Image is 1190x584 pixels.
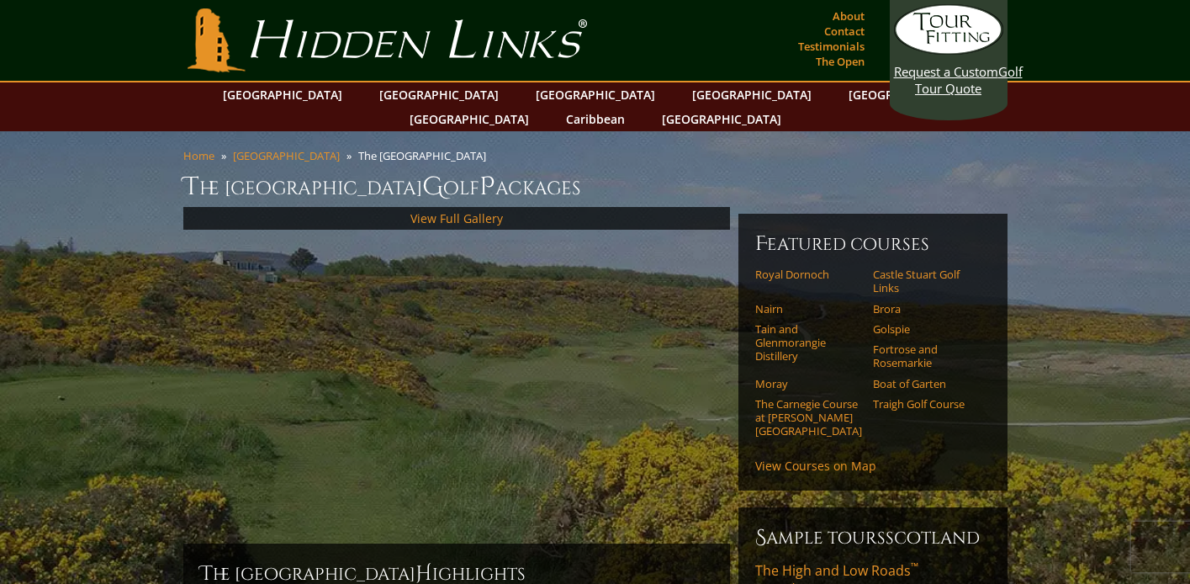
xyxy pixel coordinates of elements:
a: Contact [820,19,869,43]
a: Boat of Garten [873,377,980,390]
span: P [479,170,495,204]
h6: Sample ToursScotland [755,524,991,551]
a: Tain and Glenmorangie Distillery [755,322,862,364]
a: View Courses on Map [755,458,876,474]
span: G [422,170,443,204]
a: Fortrose and Rosemarkie [873,342,980,370]
a: Request a CustomGolf Tour Quote [894,4,1003,97]
li: The [GEOGRAPHIC_DATA] [358,148,493,163]
a: About [828,4,869,28]
a: Royal Dornoch [755,268,862,281]
h6: Featured Courses [755,231,991,257]
a: The Carnegie Course at [PERSON_NAME][GEOGRAPHIC_DATA] [755,397,862,438]
a: [GEOGRAPHIC_DATA] [527,82,664,107]
a: Traigh Golf Course [873,397,980,411]
a: [GEOGRAPHIC_DATA] [214,82,351,107]
span: The High and Low Roads [755,561,918,580]
a: [GEOGRAPHIC_DATA] [653,107,790,131]
a: Nairn [755,302,862,316]
a: Testimonials [794,35,869,58]
sup: ™ [911,560,918,574]
a: Castle Stuart Golf Links [873,268,980,295]
a: View Full Gallery [410,210,503,226]
h1: The [GEOGRAPHIC_DATA] olf ackages [183,170,1008,204]
a: [GEOGRAPHIC_DATA] [684,82,820,107]
a: The Open [812,50,869,73]
a: [GEOGRAPHIC_DATA] [371,82,507,107]
a: Caribbean [558,107,633,131]
a: [GEOGRAPHIC_DATA] [401,107,537,131]
a: Moray [755,377,862,390]
span: Request a Custom [894,63,998,80]
a: Brora [873,302,980,316]
a: Home [183,148,214,163]
a: [GEOGRAPHIC_DATA] [233,148,340,163]
a: [GEOGRAPHIC_DATA] [840,82,976,107]
a: Golspie [873,322,980,336]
